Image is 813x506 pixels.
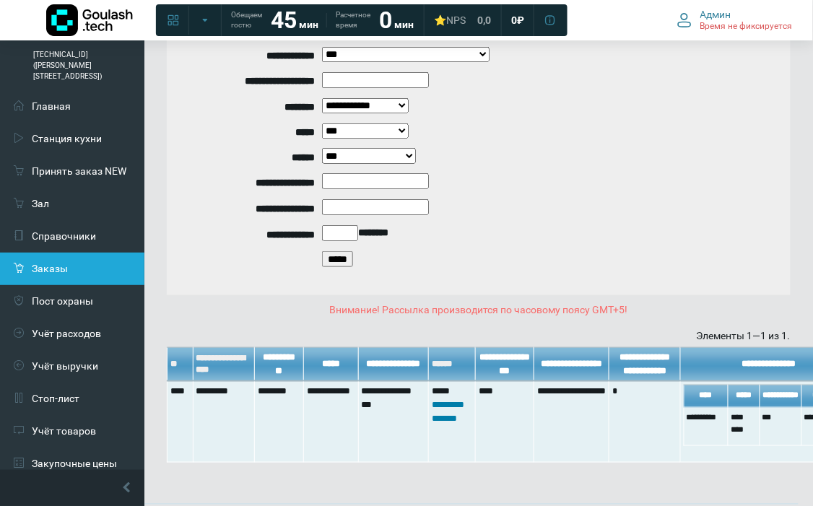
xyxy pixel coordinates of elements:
span: Админ [700,8,731,21]
span: Расчетное время [336,10,370,30]
a: Обещаем гостю 45 мин Расчетное время 0 мин [222,7,422,33]
a: 0 ₽ [503,7,533,33]
button: Админ Время не фиксируется [669,5,801,35]
strong: 0 [379,6,392,34]
span: мин [394,19,414,30]
div: Элементы 1—1 из 1. [167,328,791,344]
span: Внимание! Рассылка производится по часовому поясу GMT+5! [329,304,628,315]
div: ⭐ [434,14,466,27]
span: ₽ [517,14,524,27]
span: 0 [511,14,517,27]
span: NPS [446,14,466,26]
span: Время не фиксируется [700,21,793,32]
span: 0,0 [477,14,491,27]
img: Логотип компании Goulash.tech [46,4,133,36]
a: ⭐NPS 0,0 [425,7,500,33]
span: Обещаем гостю [231,10,262,30]
span: мин [299,19,318,30]
strong: 45 [271,6,297,34]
